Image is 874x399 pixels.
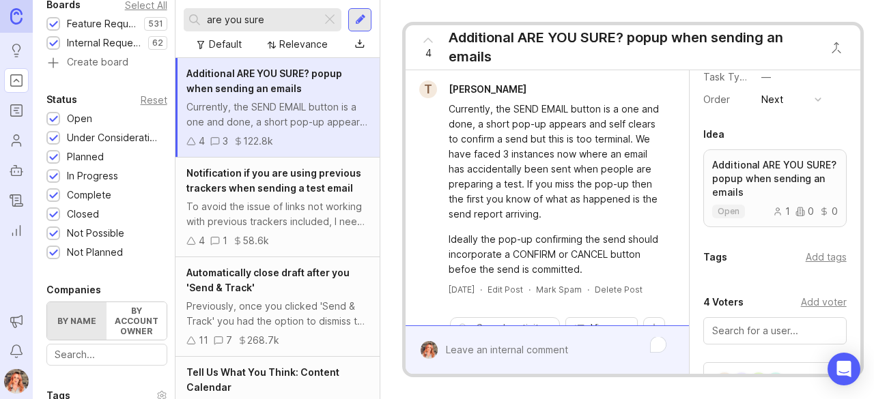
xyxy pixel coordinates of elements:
div: — [761,70,771,85]
button: export comments [643,317,665,339]
div: Add voter [801,295,847,310]
div: · [587,284,589,295]
button: Bronwen W [4,369,29,394]
img: Canny Home [10,8,23,24]
div: Select All [125,1,167,9]
div: Add tags [806,250,847,265]
div: 268.7k [247,333,279,348]
span: Additional ARE YOU SURE? popup when sending an emails [186,68,342,94]
a: Additional ARE YOU SURE? popup when sending an emailsCurrently, the SEND EMAIL button is a one an... [175,58,380,158]
div: T [714,371,735,393]
div: 1 [223,233,227,248]
div: In Progress [67,168,118,183]
a: Notification if you are using previous trackers when sending a test emailTo avoid the issue of li... [175,158,380,257]
p: open [718,206,739,217]
div: A [748,371,770,393]
div: Status [46,91,77,108]
div: Next [761,92,783,107]
div: Closed [67,207,99,222]
div: Internal Requests [67,35,141,50]
span: Notification if you are using previous trackers when sending a test email [186,167,361,194]
a: Roadmaps [4,98,29,123]
div: Not Possible [67,226,124,241]
div: Tags [703,249,727,265]
time: [DATE] [449,284,475,295]
div: 3 [223,134,228,149]
button: Announcements [4,309,29,334]
div: Relevance [279,37,328,52]
a: T[PERSON_NAME] [411,80,537,98]
div: 0 [819,207,838,216]
div: M [765,371,787,393]
div: Additional ARE YOU SURE? popup when sending an emails [449,28,815,66]
div: 58.6k [242,233,269,248]
a: Users [4,128,29,153]
span: View [591,321,612,335]
div: Reset [141,96,167,104]
button: Close button [823,34,850,61]
div: Open Intercom Messenger [828,353,860,385]
span: 4 [425,46,432,61]
button: Notifications [4,339,29,364]
div: Idea [703,126,724,143]
div: Default [209,37,242,52]
span: Automatically close draft after you 'Send & Track' [186,267,350,293]
div: Edit Post [488,284,523,295]
div: Feature Requests [67,16,137,31]
a: Autopilot [4,158,29,183]
label: By account owner [107,302,166,340]
div: Open [67,111,92,126]
a: Automatically close draft after you 'Send & Track'Previously, once you clicked 'Send & Track' you... [175,257,380,357]
img: Bronwen W [416,341,442,359]
div: 4 [199,134,205,149]
label: Task Type [703,71,752,83]
input: Search for a user... [712,323,838,338]
button: View [565,317,638,339]
div: Complete [67,188,111,203]
label: By name [47,302,107,340]
div: Planned [67,149,104,164]
a: Reporting [4,218,29,243]
div: Ideally the pop-up confirming the send should incorporate a CONFIRM or CANCEL button befoe the se... [449,232,661,277]
div: 122.8k [243,134,273,149]
div: Currently, the SEND EMAIL button is a one and done, a short pop-up appears and self clears to con... [186,100,369,130]
textarea: To enrich screen reader interactions, please activate Accessibility in Grammarly extension settings [438,337,677,363]
p: 62 [152,38,163,48]
input: Search... [55,347,159,362]
div: 0 [795,207,814,216]
div: 4 [199,233,205,248]
a: Create board [46,57,167,70]
div: H [731,371,752,393]
input: Search activity... [477,321,552,336]
button: Mark Spam [536,284,582,295]
input: Search... [207,12,316,27]
a: Ideas [4,38,29,63]
a: [DATE] [449,284,475,295]
div: 7 [226,333,232,348]
div: · [480,284,482,295]
div: Previously, once you clicked 'Send & Track' you had the option to dismiss the confirmation messag... [186,299,369,329]
div: To avoid the issue of links not working with previous trackers included, I need to send a ‘real’ ... [186,199,369,229]
div: 1 [773,207,790,216]
a: Additional ARE YOU SURE? popup when sending an emailsopen100 [703,149,847,227]
span: Tell Us What You Think: Content Calendar [186,366,339,393]
a: Changelog [4,188,29,213]
div: Not Planned [67,245,123,260]
div: T [419,80,437,98]
p: 531 [148,18,163,29]
div: · [528,284,531,295]
span: [PERSON_NAME] [449,83,526,95]
div: Delete Post [595,284,643,295]
a: Portal [4,68,29,93]
div: Currently, the SEND EMAIL button is a one and done, a short pop-up appears and self clears to con... [449,102,661,222]
div: 11 [199,333,208,348]
label: Order [703,93,730,105]
div: Companies [46,282,101,298]
div: 4 Voters [703,294,744,310]
div: Under Consideration [67,130,160,145]
p: Additional ARE YOU SURE? popup when sending an emails [712,158,838,199]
